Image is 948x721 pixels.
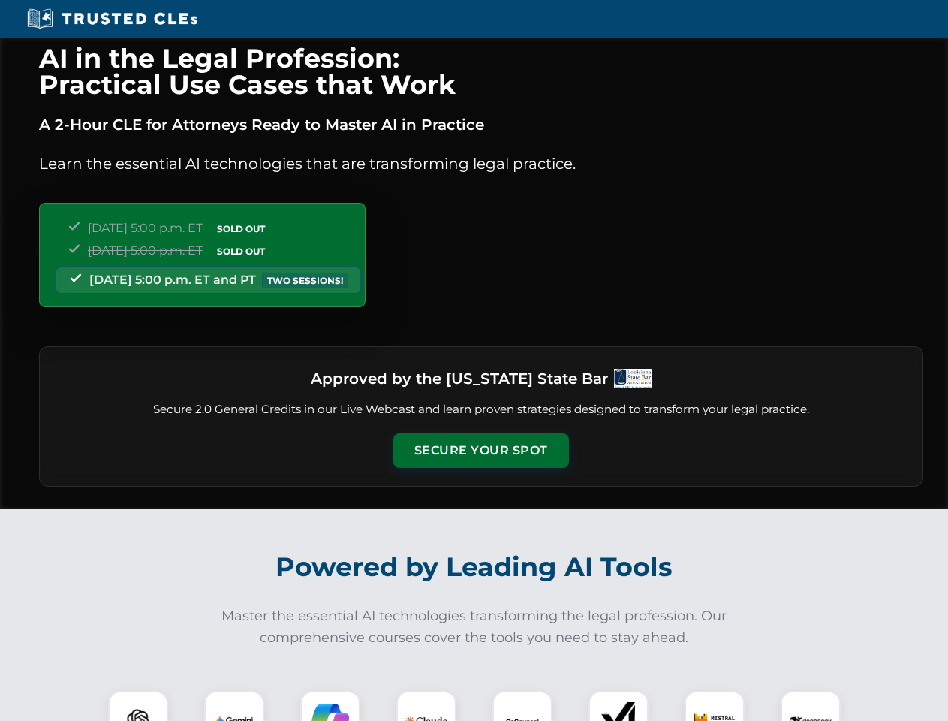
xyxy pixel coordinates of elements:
[212,221,270,237] span: SOLD OUT
[39,152,923,176] p: Learn the essential AI technologies that are transforming legal practice.
[88,221,203,235] span: [DATE] 5:00 p.m. ET
[39,113,923,137] p: A 2-Hour CLE for Attorneys Ready to Master AI in Practice
[212,605,737,649] p: Master the essential AI technologies transforming the legal profession. Our comprehensive courses...
[311,365,608,392] h3: Approved by the [US_STATE] State Bar
[39,45,923,98] h1: AI in the Legal Profession: Practical Use Cases that Work
[59,541,890,593] h2: Powered by Leading AI Tools
[58,401,904,418] p: Secure 2.0 General Credits in our Live Webcast and learn proven strategies designed to transform ...
[88,243,203,258] span: [DATE] 5:00 p.m. ET
[393,433,569,468] button: Secure Your Spot
[212,243,270,259] span: SOLD OUT
[23,8,202,30] img: Trusted CLEs
[614,369,652,388] img: Logo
